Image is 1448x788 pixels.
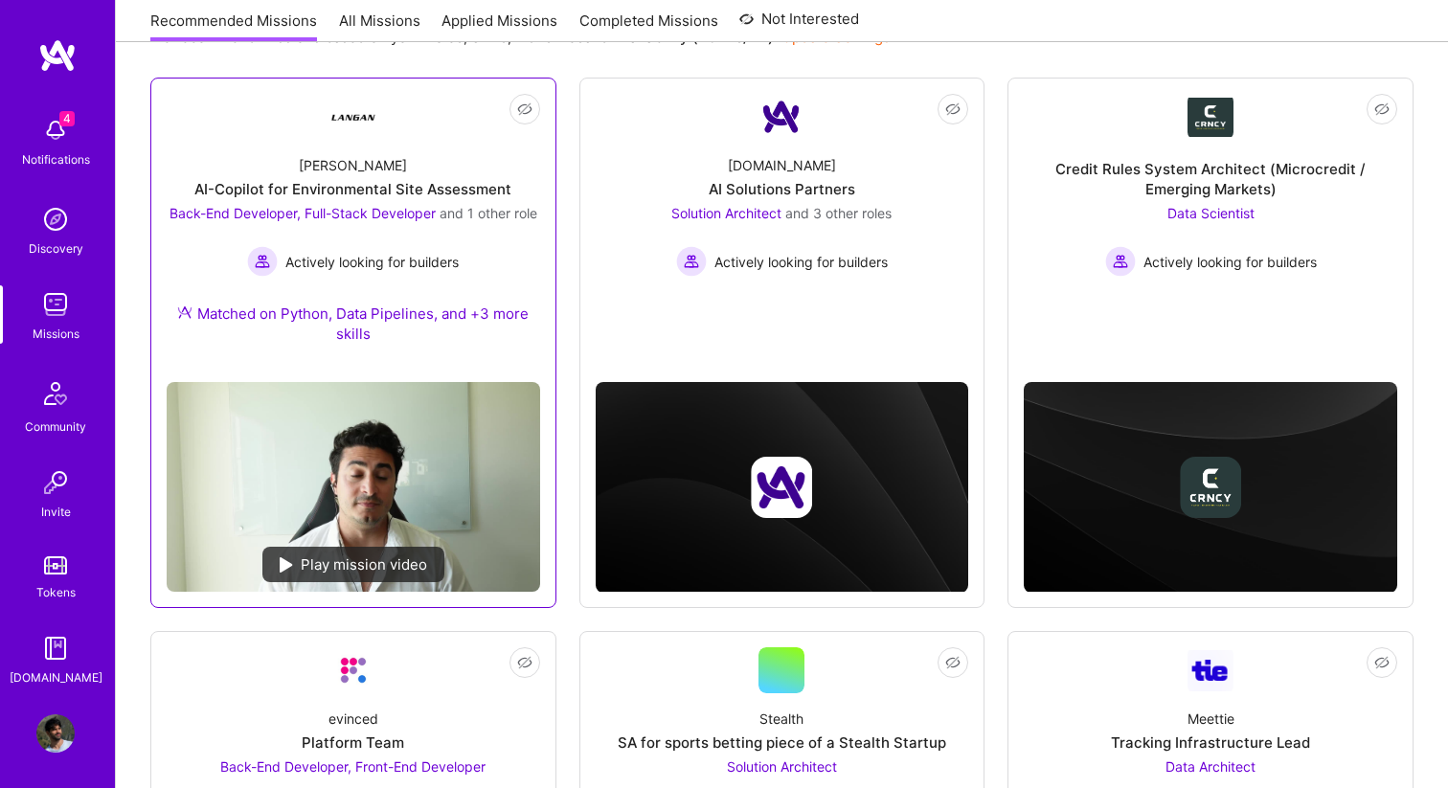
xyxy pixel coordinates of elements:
[41,502,71,522] div: Invite
[280,557,293,573] img: play
[945,101,961,117] i: icon EyeClosed
[302,732,404,753] div: Platform Team
[194,179,511,199] div: AI-Copilot for Environmental Site Assessment
[247,246,278,277] img: Actively looking for builders
[596,382,969,593] img: cover
[36,714,75,753] img: User Avatar
[36,285,75,324] img: teamwork
[339,11,420,42] a: All Missions
[22,149,90,169] div: Notifications
[676,246,707,277] img: Actively looking for builders
[167,94,540,367] a: Company Logo[PERSON_NAME]AI-Copilot for Environmental Site AssessmentBack-End Developer, Full-Sta...
[220,758,486,775] span: Back-End Developer, Front-End Developer
[36,111,75,149] img: bell
[59,111,75,126] span: 4
[1105,246,1136,277] img: Actively looking for builders
[714,252,888,272] span: Actively looking for builders
[170,205,436,221] span: Back-End Developer, Full-Stack Developer
[32,714,79,753] a: User Avatar
[1111,732,1310,753] div: Tracking Infrastructure Lead
[440,205,537,221] span: and 1 other role
[330,94,376,140] img: Company Logo
[262,547,444,582] div: Play mission video
[1188,98,1233,137] img: Company Logo
[36,200,75,238] img: discovery
[285,252,459,272] span: Actively looking for builders
[44,556,67,574] img: tokens
[38,38,77,73] img: logo
[728,155,836,175] div: [DOMAIN_NAME]
[10,667,102,687] div: [DOMAIN_NAME]
[618,732,946,753] div: SA for sports betting piece of a Stealth Startup
[150,11,317,42] a: Recommended Missions
[671,205,781,221] span: Solution Architect
[709,179,855,199] div: AI Solutions Partners
[739,8,859,42] a: Not Interested
[785,205,892,221] span: and 3 other roles
[727,758,837,775] span: Solution Architect
[1024,159,1397,199] div: Credit Rules System Architect (Microcredit / Emerging Markets)
[751,457,812,518] img: Company logo
[33,371,79,417] img: Community
[36,582,76,602] div: Tokens
[1165,758,1256,775] span: Data Architect
[330,647,376,693] img: Company Logo
[1024,382,1397,593] img: cover
[758,94,804,140] img: Company Logo
[1374,655,1390,670] i: icon EyeClosed
[36,629,75,667] img: guide book
[328,709,378,729] div: evinced
[596,94,969,335] a: Company Logo[DOMAIN_NAME]AI Solutions PartnersSolution Architect and 3 other rolesActively lookin...
[299,155,407,175] div: [PERSON_NAME]
[579,11,718,42] a: Completed Missions
[517,101,532,117] i: icon EyeClosed
[1188,709,1234,729] div: Meettie
[1180,457,1241,518] img: Company logo
[25,417,86,437] div: Community
[441,11,557,42] a: Applied Missions
[517,655,532,670] i: icon EyeClosed
[29,238,83,259] div: Discovery
[1024,94,1397,335] a: Company LogoCredit Rules System Architect (Microcredit / Emerging Markets)Data Scientist Actively...
[167,382,540,592] img: No Mission
[945,655,961,670] i: icon EyeClosed
[33,324,79,344] div: Missions
[759,709,803,729] div: Stealth
[1188,650,1233,691] img: Company Logo
[1167,205,1255,221] span: Data Scientist
[1374,101,1390,117] i: icon EyeClosed
[1143,252,1317,272] span: Actively looking for builders
[177,304,192,320] img: Ateam Purple Icon
[167,304,540,344] div: Matched on Python, Data Pipelines, and +3 more skills
[36,463,75,502] img: Invite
